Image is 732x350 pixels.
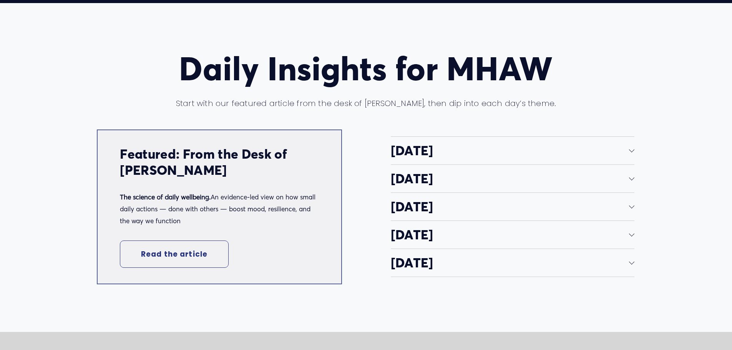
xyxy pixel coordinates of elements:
[391,137,635,164] button: [DATE]
[391,143,629,159] span: [DATE]
[391,193,635,221] button: [DATE]
[391,199,629,215] span: [DATE]
[120,193,211,201] strong: The science of daily wellbeing.
[391,165,635,192] button: [DATE]
[391,171,629,187] span: [DATE]
[165,51,567,87] h1: Daily Insights for MHAW
[391,227,629,243] span: [DATE]
[391,249,635,277] button: [DATE]
[120,191,319,227] p: An evidence‑led view on how small daily actions — done with others — boost mood, resilience, and ...
[120,146,319,179] h3: Featured: From the Desk of [PERSON_NAME]
[120,241,229,268] a: Read the article
[391,221,635,249] button: [DATE]
[391,255,629,271] span: [DATE]
[165,98,567,108] h4: Start with our featured article from the desk of [PERSON_NAME], then dip into each day’s theme.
